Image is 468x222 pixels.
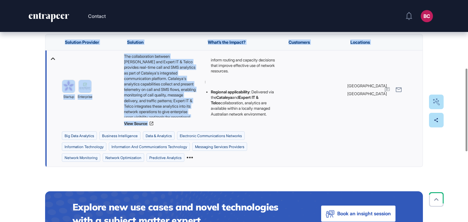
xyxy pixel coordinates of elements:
li: network monitoring [62,153,100,162]
p: : [205,79,276,84]
button: BC [421,10,433,22]
span: Customers [289,40,310,45]
strong: Cataleya [216,95,232,100]
div: The collaboration between [PERSON_NAME] and Expert IT & Telco provides real-time call and SMS ana... [124,54,199,117]
a: entrapeer-logo [28,13,70,24]
span: Locations [350,40,370,45]
a: image [78,80,92,93]
img: image [79,80,91,93]
span: What’s the Impact? [208,40,246,45]
li: information and communications technology [109,142,190,151]
li: messaging services providers [192,142,247,151]
span: [GEOGRAPHIC_DATA] [347,83,387,88]
li: predictive analytics [147,153,184,162]
li: : Delivered via the and collaboration, analytics are available within a locally managed Australia... [211,89,276,117]
button: Contact [88,12,106,20]
strong: Expert IT & Telco [211,95,258,105]
span: Solution Provider [65,40,99,45]
li: network optimization [103,153,144,162]
span: enterprise [78,95,92,100]
li: business intelligence [99,131,140,140]
li: data & analytics [143,131,175,140]
img: image [62,80,75,93]
li: electronic communications networks [177,131,245,140]
span: Book an insight session [337,209,391,218]
span: Solution [127,40,144,45]
li: : Analytics inform routing and capacity decisions that improve effective use of network resources. [211,52,276,74]
li: big data analytics [62,131,97,140]
button: Book an insight session [321,206,395,222]
span: startup [63,95,74,100]
a: View Source [124,121,199,126]
strong: Regional applicability [211,89,250,94]
li: Information Technology [62,142,106,151]
span: [GEOGRAPHIC_DATA] [347,91,387,96]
